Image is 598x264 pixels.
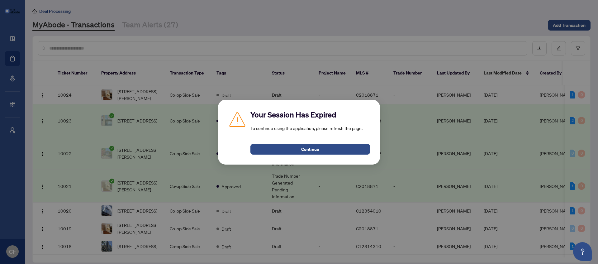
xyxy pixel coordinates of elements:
div: To continue using the application, please refresh the page. [250,110,370,155]
span: Continue [301,144,319,154]
button: Open asap [573,242,592,261]
h2: Your Session Has Expired [250,110,370,120]
button: Continue [250,144,370,155]
img: Caution icon [228,110,247,128]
